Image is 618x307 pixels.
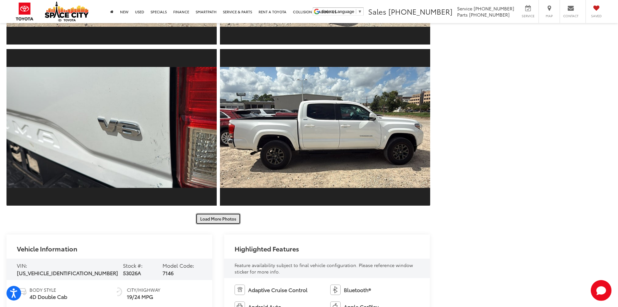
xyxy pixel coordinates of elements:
img: Fuel Economy [114,287,125,297]
span: Map [542,14,556,18]
img: 2023 Toyota TACOMA SR5 SR5 V6 [5,67,219,188]
span: Bluetooth® [344,286,371,294]
a: Expand Photo 7 [220,48,430,206]
button: Load More Photos [196,213,241,224]
h2: Vehicle Information [17,245,77,252]
span: [PHONE_NUMBER] [474,5,514,12]
span: Stock #: [123,262,143,269]
span: Contact [563,14,578,18]
span: [PHONE_NUMBER] [388,6,453,17]
span: Service [457,5,472,12]
span: City/Highway [127,287,160,293]
span: Body Style [30,287,67,293]
img: Bluetooth® [330,285,341,295]
span: 7146 [163,269,174,276]
svg: Start Chat [591,280,612,301]
a: Select Language​ [322,9,362,14]
img: 2023 Toyota TACOMA SR5 SR5 V6 [218,67,432,188]
span: Select Language [322,9,354,14]
span: Saved [589,14,603,18]
img: Space City Toyota [45,1,89,21]
a: Expand Photo 6 [6,48,217,206]
span: Service [521,14,535,18]
span: 53026A [123,269,141,276]
span: Parts [457,11,468,18]
span: [PHONE_NUMBER] [469,11,510,18]
span: Feature availability subject to final vehicle configuration. Please reference window sticker for ... [235,262,413,275]
span: 4D Double Cab [30,293,67,301]
span: Model Code: [163,262,194,269]
span: VIN: [17,262,27,269]
button: Toggle Chat Window [591,280,612,301]
span: 19/24 MPG [127,293,160,301]
span: Sales [368,6,386,17]
img: Adaptive Cruise Control [235,285,245,295]
h2: Highlighted Features [235,245,299,252]
span: Adaptive Cruise Control [248,286,308,294]
span: [US_VEHICLE_IDENTIFICATION_NUMBER] [17,269,118,276]
span: ▼ [358,9,362,14]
